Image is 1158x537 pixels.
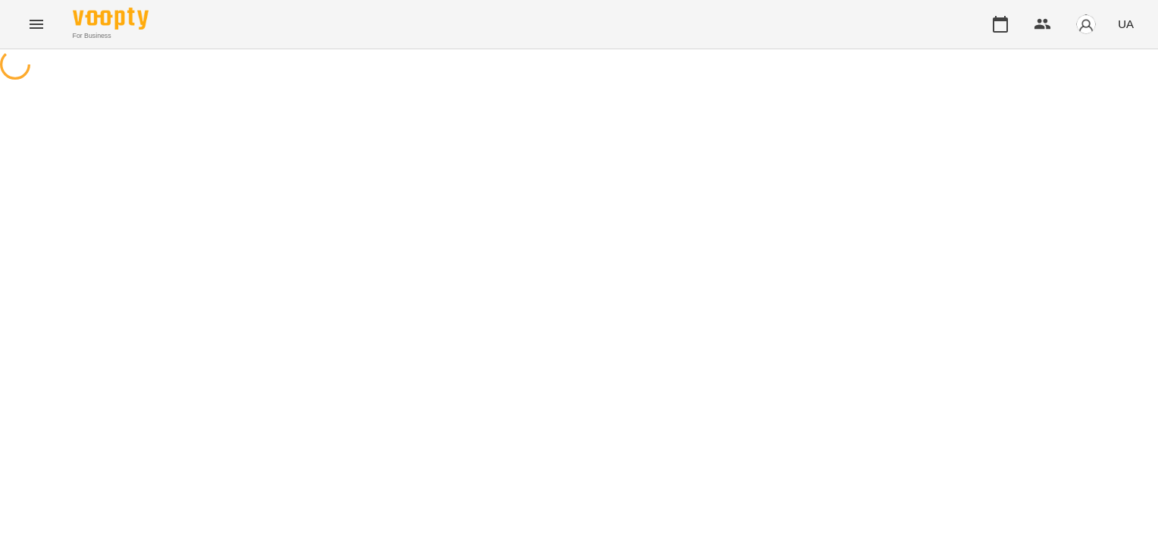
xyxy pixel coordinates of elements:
img: Voopty Logo [73,8,149,30]
img: avatar_s.png [1075,14,1097,35]
span: UA [1118,16,1134,32]
span: For Business [73,31,149,41]
button: UA [1112,10,1140,38]
button: Menu [18,6,55,42]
